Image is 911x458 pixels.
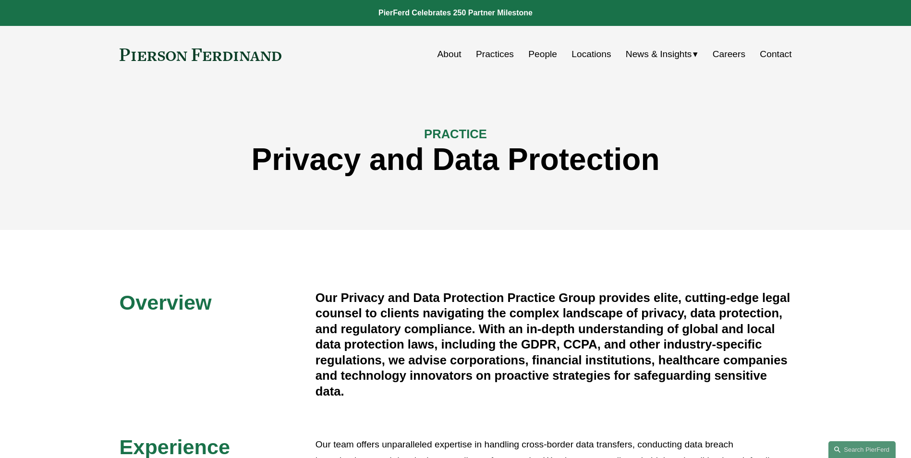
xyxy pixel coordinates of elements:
[713,45,745,63] a: Careers
[437,45,462,63] a: About
[626,45,698,63] a: folder dropdown
[316,290,792,399] h4: Our Privacy and Data Protection Practice Group provides elite, cutting-edge legal counsel to clie...
[528,45,557,63] a: People
[760,45,791,63] a: Contact
[424,127,487,141] span: PRACTICE
[828,441,896,458] a: Search this site
[120,142,792,177] h1: Privacy and Data Protection
[120,291,212,314] span: Overview
[476,45,514,63] a: Practices
[571,45,611,63] a: Locations
[626,46,692,63] span: News & Insights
